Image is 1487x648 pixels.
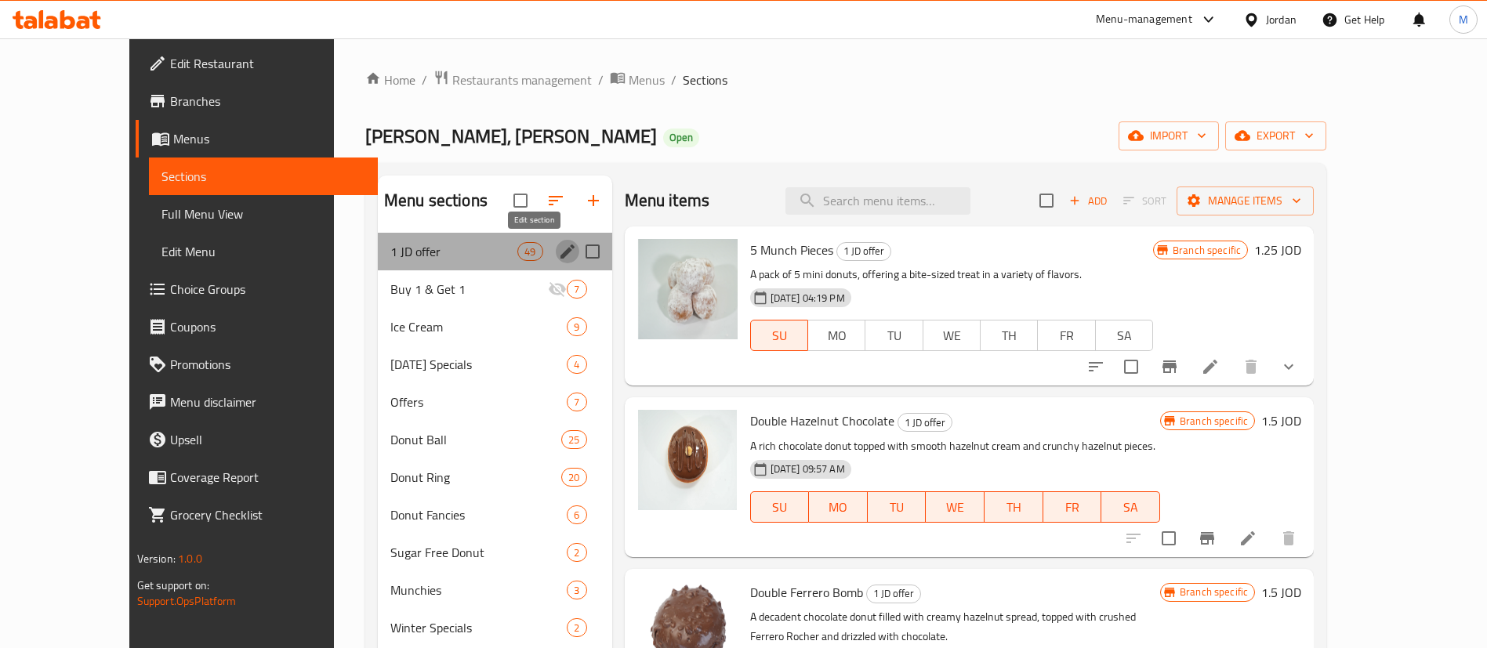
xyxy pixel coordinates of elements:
[170,54,365,73] span: Edit Restaurant
[137,591,237,611] a: Support.OpsPlatform
[170,393,365,411] span: Menu disclaimer
[390,242,517,261] span: 1 JD offer
[1119,121,1219,150] button: import
[568,320,586,335] span: 9
[575,182,612,219] button: Add section
[378,609,612,646] div: Winter Specials2
[562,470,586,485] span: 20
[836,242,891,261] div: 1 JD offer
[991,496,1037,519] span: TH
[1166,243,1247,258] span: Branch specific
[683,71,727,89] span: Sections
[1188,519,1226,557] button: Branch-specific-item
[378,233,612,270] div: 1 JD offer49edit
[567,355,586,374] div: items
[1037,320,1095,351] button: FR
[1189,191,1301,211] span: Manage items
[170,505,365,524] span: Grocery Checklist
[867,585,920,603] span: 1 JD offer
[561,468,586,487] div: items
[137,548,176,569] span: Version:
[136,383,378,421] a: Menu disclaimer
[390,393,567,411] span: Offers
[537,182,575,219] span: Sort sections
[378,383,612,421] div: Offers7
[390,355,567,374] div: Ramadan Specials
[930,324,974,347] span: WE
[390,581,567,599] span: Munchies
[390,280,548,299] div: Buy 1 & Get 1
[1151,348,1188,386] button: Branch-specific-item
[556,240,579,263] button: edit
[1177,186,1314,215] button: Manage items
[567,280,586,299] div: items
[136,82,378,120] a: Branches
[868,491,927,523] button: TU
[390,505,567,524] div: Donut Fancies
[568,282,586,297] span: 7
[378,571,612,609] div: Munchies3
[365,118,657,154] span: [PERSON_NAME], [PERSON_NAME]
[1030,184,1063,217] span: Select section
[567,618,586,637] div: items
[872,324,916,347] span: TU
[390,468,561,487] span: Donut Ring
[757,496,803,519] span: SU
[750,581,863,604] span: Double Ferrero Bomb
[1254,239,1301,261] h6: 1.25 JOD
[504,184,537,217] span: Select all sections
[562,433,586,447] span: 25
[173,129,365,148] span: Menus
[785,187,970,215] input: search
[750,409,894,433] span: Double Hazelnut Chocolate
[378,534,612,571] div: Sugar Free Donut2
[390,543,567,562] span: Sugar Free Donut
[874,496,920,519] span: TU
[1077,348,1115,386] button: sort-choices
[750,265,1153,284] p: A pack of 5 mini donuts, offering a bite-sized treat in a variety of flavors.
[378,458,612,496] div: Donut Ring20
[1232,348,1270,386] button: delete
[170,430,365,449] span: Upsell
[170,355,365,374] span: Promotions
[422,71,427,89] li: /
[378,496,612,534] div: Donut Fancies6
[809,491,868,523] button: MO
[1279,357,1298,376] svg: Show Choices
[980,320,1038,351] button: TH
[926,491,985,523] button: WE
[136,458,378,496] a: Coverage Report
[1261,410,1301,432] h6: 1.5 JOD
[390,618,567,637] span: Winter Specials
[378,421,612,458] div: Donut Ball25
[170,280,365,299] span: Choice Groups
[625,189,710,212] h2: Menu items
[136,496,378,534] a: Grocery Checklist
[390,430,561,449] span: Donut Ball
[548,280,567,299] svg: Inactive section
[1050,496,1096,519] span: FR
[898,413,952,432] div: 1 JD offer
[985,491,1043,523] button: TH
[161,205,365,223] span: Full Menu View
[1270,348,1307,386] button: show more
[814,324,859,347] span: MO
[568,357,586,372] span: 4
[567,393,586,411] div: items
[1044,324,1089,347] span: FR
[1043,491,1102,523] button: FR
[568,583,586,598] span: 3
[932,496,978,519] span: WE
[567,505,586,524] div: items
[390,355,567,374] span: [DATE] Specials
[390,317,567,336] span: Ice Cream
[1239,529,1257,548] a: Edit menu item
[568,508,586,523] span: 6
[1101,491,1160,523] button: SA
